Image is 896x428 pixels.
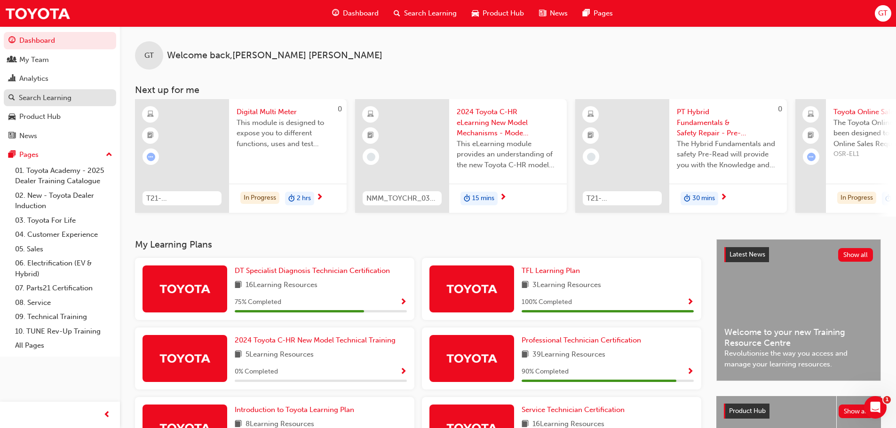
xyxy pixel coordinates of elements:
[575,4,620,23] a: pages-iconPages
[400,368,407,376] span: Show Progress
[367,130,374,142] span: booktick-icon
[8,56,16,64] span: people-icon
[883,396,891,404] span: 1
[400,296,407,308] button: Show Progress
[4,127,116,145] a: News
[11,163,116,188] a: 01. Toyota Academy - 2025 Dealer Training Catalogue
[464,4,531,23] a: car-iconProduct Hub
[338,105,342,113] span: 0
[4,51,116,69] a: My Team
[875,5,891,22] button: GT
[400,298,407,307] span: Show Progress
[837,192,876,204] div: In Progress
[500,194,507,202] span: next-icon
[11,256,116,281] a: 06. Electrification (EV & Hybrid)
[839,405,874,418] button: Show all
[8,151,16,159] span: pages-icon
[522,405,625,414] span: Service Technician Certification
[4,32,116,49] a: Dashboard
[587,130,594,142] span: booktick-icon
[235,349,242,361] span: book-icon
[4,146,116,163] button: Pages
[235,336,396,344] span: 2024 Toyota C-HR New Model Technical Training
[472,8,479,19] span: car-icon
[522,405,628,415] a: Service Technician Certification
[19,131,37,141] div: News
[325,4,386,23] a: guage-iconDashboard
[522,266,580,275] span: TFL Learning Plan
[19,111,61,122] div: Product Hub
[19,54,49,65] div: My Team
[522,265,584,276] a: TFL Learning Plan
[235,335,399,346] a: 2024 Toyota C-HR New Model Technical Training
[687,296,694,308] button: Show Progress
[235,266,390,275] span: DT Specialist Diagnosis Technician Certification
[807,153,816,161] span: learningRecordVerb_ATTEMPT-icon
[316,194,323,202] span: next-icon
[724,404,873,419] a: Product HubShow all
[532,280,601,291] span: 3 Learning Resources
[147,130,154,142] span: booktick-icon
[522,366,569,377] span: 90 % Completed
[404,8,457,19] span: Search Learning
[575,99,787,213] a: 0T21-PTHV_HYBRID_PRE_READPT Hybrid Fundamentals & Safety Repair - Pre-ReadThe Hybrid Fundamentals...
[4,70,116,87] a: Analytics
[677,139,779,171] span: The Hybrid Fundamentals and safety Pre-Read will provide you with the Knowledge and Understanding...
[878,8,888,19] span: GT
[684,193,690,205] span: duration-icon
[240,192,279,204] div: In Progress
[106,149,112,161] span: up-icon
[587,109,594,121] span: learningResourceType_ELEARNING-icon
[159,350,211,366] img: Trak
[539,8,546,19] span: news-icon
[808,130,814,142] span: booktick-icon
[677,107,779,139] span: PT Hybrid Fundamentals & Safety Repair - Pre-Read
[297,193,311,204] span: 2 hrs
[778,105,782,113] span: 0
[367,109,374,121] span: learningResourceType_ELEARNING-icon
[4,108,116,125] a: Product Hub
[587,153,595,161] span: learningRecordVerb_NONE-icon
[808,109,814,121] span: laptop-icon
[838,248,873,262] button: Show all
[11,296,116,310] a: 08. Service
[235,366,278,377] span: 0 % Completed
[11,188,116,213] a: 02. New - Toyota Dealer Induction
[687,368,694,376] span: Show Progress
[446,280,498,297] img: Trak
[729,407,766,415] span: Product Hub
[120,85,896,95] h3: Next up for me
[864,396,887,419] iframe: Intercom live chat
[483,8,524,19] span: Product Hub
[457,107,559,139] span: 2024 Toyota C-HR eLearning New Model Mechanisms - Model Outline (Module 1)
[400,366,407,378] button: Show Progress
[8,113,16,121] span: car-icon
[464,193,470,205] span: duration-icon
[11,242,116,257] a: 05. Sales
[235,297,281,308] span: 75 % Completed
[446,350,498,366] img: Trak
[522,349,529,361] span: book-icon
[235,405,358,415] a: Introduction to Toyota Learning Plan
[11,338,116,353] a: All Pages
[5,3,71,24] img: Trak
[146,193,218,204] span: T21-FOD_DMM_PREREQ
[687,298,694,307] span: Show Progress
[8,37,16,45] span: guage-icon
[237,107,339,117] span: Digital Multi Meter
[594,8,613,19] span: Pages
[720,194,727,202] span: next-icon
[587,193,658,204] span: T21-PTHV_HYBRID_PRE_READ
[237,117,339,149] span: This module is designed to expose you to different functions, uses and test procedures of Digital...
[19,73,48,84] div: Analytics
[343,8,379,19] span: Dashboard
[724,348,873,369] span: Revolutionise the way you access and manage your learning resources.
[367,153,375,161] span: learningRecordVerb_NONE-icon
[716,239,881,381] a: Latest NewsShow allWelcome to your new Training Resource CentreRevolutionise the way you access a...
[288,193,295,205] span: duration-icon
[531,4,575,23] a: news-iconNews
[522,335,645,346] a: Professional Technician Certification
[4,89,116,107] a: Search Learning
